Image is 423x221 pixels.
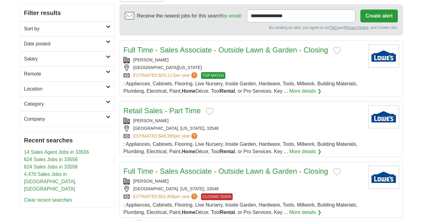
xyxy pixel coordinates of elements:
[123,107,201,115] a: Retail Sales - Part Time
[123,125,363,132] div: [GEOGRAPHIC_DATA], [US_STATE], 33548
[20,111,114,126] a: Company
[137,12,242,20] span: Receive the newest jobs for this search :
[333,47,341,54] button: Add to favorite jobs
[24,172,76,192] a: 4,470 Sales Jobs in [GEOGRAPHIC_DATA], [GEOGRAPHIC_DATA]
[191,133,197,139] span: ?
[24,55,106,63] h2: Salary
[220,210,235,215] strong: Rental
[123,186,363,192] div: [GEOGRAPHIC_DATA], [US_STATE], 33548
[20,96,114,111] a: Category
[182,88,195,94] strong: Home
[289,87,321,95] a: More details ❯
[201,193,233,200] span: CLOSING SOON
[20,51,114,66] a: Salary
[133,57,169,62] a: [PERSON_NAME]
[206,108,214,115] button: Add to favorite jobs
[24,149,89,155] a: 14 Sales Agent Jobs in 33556
[24,70,106,78] h2: Remote
[159,194,174,199] span: $51,906
[123,46,328,54] a: Full Time - Sales Associate - Outside Lawn & Garden - Closing
[368,45,399,68] img: Lowe's Home Improvement logo
[24,197,72,203] a: Clear recent searches
[222,13,241,18] a: by email
[20,21,114,36] a: Sort by
[133,133,199,139] a: ESTIMATED:$48,395per year?
[368,105,399,128] img: Lowe's Home Improvement logo
[133,193,199,200] a: ESTIMATED:$51,906per year?
[345,25,369,30] a: Privacy Notice
[289,209,321,216] a: More details ❯
[182,149,195,154] strong: Home
[133,72,199,79] a: ESTIMATED:$29,117per year?
[123,202,357,215] span: : Appliances, Cabinets, Flooring, Live Nursery, Inside Garden, Hardware, Tools, Millwork, Buildin...
[330,25,339,30] a: T&Cs
[24,136,111,145] h2: Recent searches
[159,73,174,78] span: $29,117
[123,64,363,71] div: [GEOGRAPHIC_DATA][US_STATE]
[24,40,106,48] h2: Date posted
[360,10,398,22] button: Create alert
[220,88,235,94] strong: Rental
[191,193,197,200] span: ?
[201,72,225,79] span: TOP MATCH
[123,167,328,175] a: Full Time - Sales Associate - Outside Lawn & Garden - Closing
[24,157,78,162] a: 624 Sales Jobs in 33556
[220,149,235,154] strong: Rental
[133,179,169,184] a: [PERSON_NAME]
[20,36,114,51] a: Date posted
[24,164,78,169] a: 624 Sales Jobs in 33556
[20,66,114,81] a: Remote
[24,25,106,33] h2: Sort by
[123,81,357,94] span: : Appliances, Cabinets, Flooring, Live Nursery, Inside Garden, Hardware, Tools, Millwork, Buildin...
[125,25,398,30] div: By creating an alert, you agree to our and , and Cookie Use.
[133,118,169,123] a: [PERSON_NAME]
[24,85,106,93] h2: Location
[20,5,114,21] h2: Filter results
[123,142,357,154] span: : Appliances, Cabinets, Flooring, Live Nursery, Inside Garden, Hardware, Tools, Millwork, Buildin...
[289,148,321,155] a: More details ❯
[191,72,197,78] span: ?
[368,166,399,189] img: Lowe's Home Improvement logo
[24,115,106,123] h2: Company
[159,134,174,138] span: $48,395
[24,100,106,108] h2: Category
[333,168,341,176] button: Add to favorite jobs
[182,210,195,215] strong: Home
[20,81,114,96] a: Location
